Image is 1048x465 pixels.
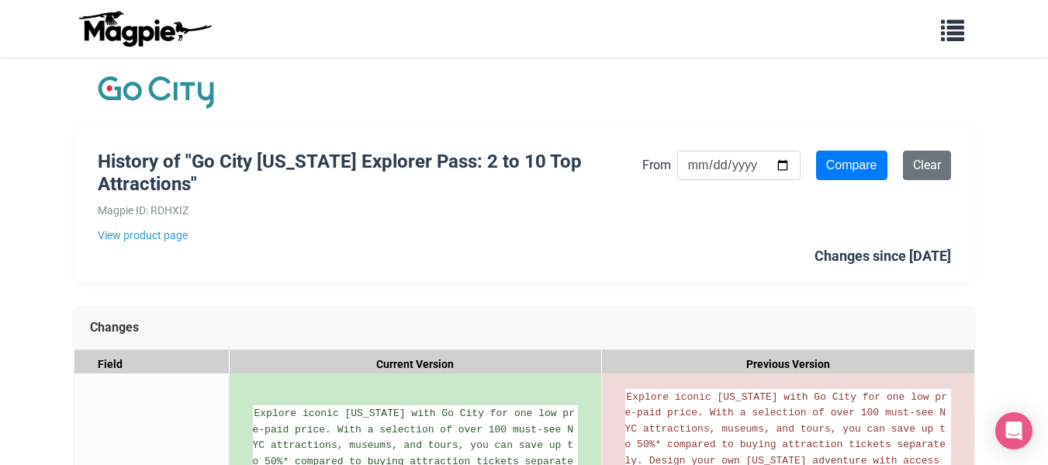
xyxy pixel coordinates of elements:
img: Company Logo [98,73,214,112]
div: Changes [74,306,974,350]
div: Previous Version [602,350,974,379]
a: Clear [903,151,951,180]
a: View product page [98,227,642,244]
div: Open Intercom Messenger [995,412,1032,449]
label: From [642,155,671,175]
div: Magpie ID: RDHXIZ [98,202,642,219]
div: Field [74,350,230,379]
h1: History of "Go City [US_STATE] Explorer Pass: 2 to 10 Top Attractions" [98,151,642,196]
input: Compare [816,151,887,180]
img: logo-ab69f6fb50320c5b225c76a69d11143b.png [74,10,214,47]
div: Current Version [230,350,602,379]
div: Changes since [DATE] [815,245,951,268]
